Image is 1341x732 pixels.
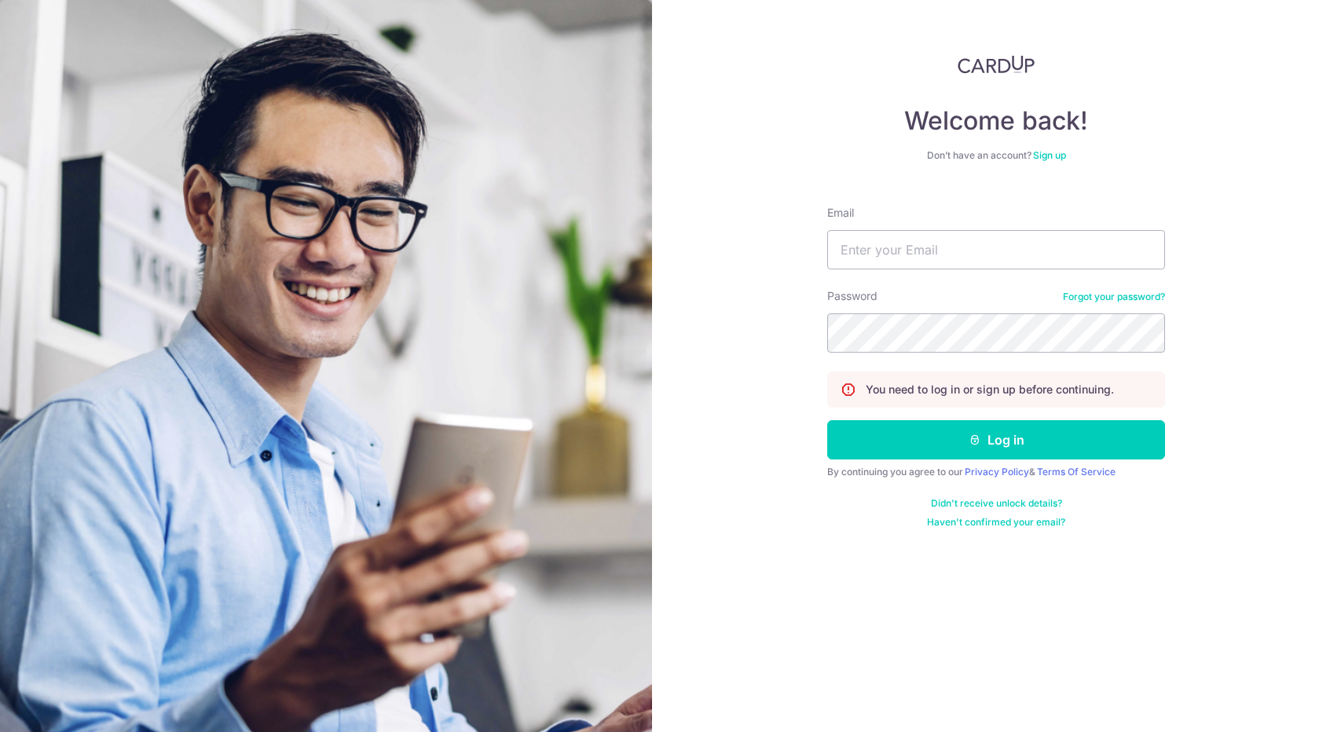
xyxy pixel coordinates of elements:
button: Log in [827,420,1165,459]
div: Don’t have an account? [827,149,1165,162]
img: CardUp Logo [958,55,1035,74]
a: Haven't confirmed your email? [927,516,1065,529]
a: Didn't receive unlock details? [931,497,1062,510]
div: By continuing you agree to our & [827,466,1165,478]
a: Sign up [1033,149,1066,161]
input: Enter your Email [827,230,1165,269]
label: Password [827,288,878,304]
label: Email [827,205,854,221]
a: Forgot your password? [1063,291,1165,303]
h4: Welcome back! [827,105,1165,137]
a: Terms Of Service [1037,466,1116,478]
a: Privacy Policy [965,466,1029,478]
p: You need to log in or sign up before continuing. [866,382,1114,397]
